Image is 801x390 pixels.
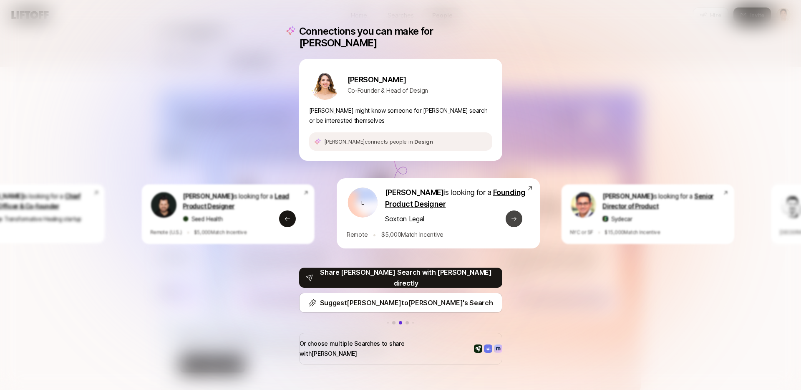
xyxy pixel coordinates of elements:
p: Share [PERSON_NAME] Search with [PERSON_NAME] directly [317,267,496,289]
img: 97e8dd32_6a77_4e21_8ff7_2b7f81dfb8f2.jpg [602,216,608,222]
span: Founding Product Designer [385,188,526,208]
button: Suggest[PERSON_NAME]to[PERSON_NAME]'s Search [299,293,502,313]
p: Suggest [PERSON_NAME] to [PERSON_NAME] 's Search [320,297,493,308]
img: 8d0482ca_1812_4c98_b136_83a29d302753.jpg [310,70,340,100]
p: is looking for a [183,192,303,212]
img: 648ba0b8_8208_48fa_ad73_8d6d3752c785.jpg [151,192,176,218]
span: Lead Product Designer [183,192,289,210]
p: • [597,228,600,237]
p: is looking for a [385,187,526,210]
p: Sydecar [611,214,632,223]
p: Remote [347,230,368,240]
button: Share [PERSON_NAME] Search with [PERSON_NAME] directly [299,268,502,288]
p: Soxton Legal [385,213,424,224]
p: Remote (U.S.) [150,228,182,236]
img: c1b10a7b_a438_4f37_9af7_bf91a339076e.jpg [570,192,596,218]
p: is looking for a [602,192,723,212]
p: $ 5,000 Match Incentive [381,230,443,240]
img: eb2e39df_cdfa_431d_9662_97a27dfed651.jpg [183,216,189,222]
p: L [361,198,364,208]
p: [PERSON_NAME] might know someone for [PERSON_NAME] search or be interested themselves [309,106,492,126]
p: $ 15,000 Match Incentive [605,228,660,236]
p: NYC or SF [570,228,593,236]
p: • [186,228,189,237]
span: Design [414,138,433,145]
p: Or choose multiple Searches to share with [PERSON_NAME] [300,339,460,359]
img: Company logo [484,344,492,353]
img: Company logo [474,344,482,353]
span: [PERSON_NAME] [385,188,444,197]
p: [PERSON_NAME] [348,74,428,86]
span: Senior Director of Product [602,192,713,210]
span: [PERSON_NAME] [602,192,652,200]
p: [PERSON_NAME] connects people in [324,137,433,146]
p: $ 5,000 Match Incentive [194,228,247,236]
p: Seed Health [191,214,222,223]
p: Co-Founder & Head of Design [348,86,428,96]
img: Company logo [494,344,502,353]
p: • [373,229,376,240]
p: Connections you can make for [PERSON_NAME] [299,25,502,49]
span: [PERSON_NAME] [183,192,233,200]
